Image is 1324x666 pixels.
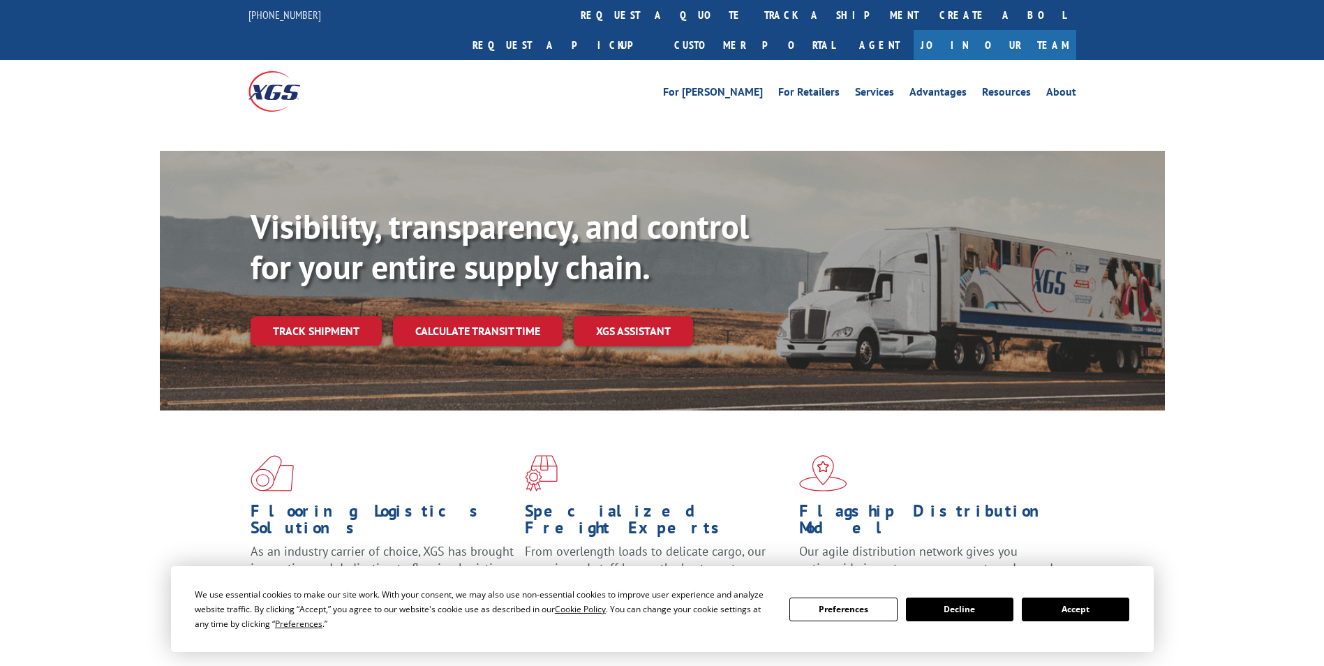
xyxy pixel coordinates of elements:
button: Preferences [789,598,897,621]
a: Request a pickup [462,30,664,60]
div: We use essential cookies to make our site work. With your consent, we may also use non-essential ... [195,587,773,631]
a: For [PERSON_NAME] [663,87,763,102]
span: Preferences [275,618,322,630]
a: For Retailers [778,87,840,102]
a: Resources [982,87,1031,102]
h1: Flooring Logistics Solutions [251,503,514,543]
a: Advantages [909,87,967,102]
img: xgs-icon-focused-on-flooring-red [525,455,558,491]
img: xgs-icon-total-supply-chain-intelligence-red [251,455,294,491]
span: Our agile distribution network gives you nationwide inventory management on demand. [799,543,1056,576]
span: As an industry carrier of choice, XGS has brought innovation and dedication to flooring logistics... [251,543,514,593]
a: Join Our Team [914,30,1076,60]
a: Services [855,87,894,102]
h1: Specialized Freight Experts [525,503,789,543]
img: xgs-icon-flagship-distribution-model-red [799,455,847,491]
a: [PHONE_NUMBER] [248,8,321,22]
h1: Flagship Distribution Model [799,503,1063,543]
a: Track shipment [251,316,382,346]
button: Accept [1022,598,1129,621]
button: Decline [906,598,1013,621]
p: From overlength loads to delicate cargo, our experienced staff knows the best way to move your fr... [525,543,789,605]
a: Calculate transit time [393,316,563,346]
a: Customer Portal [664,30,845,60]
a: Agent [845,30,914,60]
span: Cookie Policy [555,603,606,615]
b: Visibility, transparency, and control for your entire supply chain. [251,205,749,288]
a: About [1046,87,1076,102]
div: Cookie Consent Prompt [171,566,1154,652]
a: XGS ASSISTANT [574,316,693,346]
